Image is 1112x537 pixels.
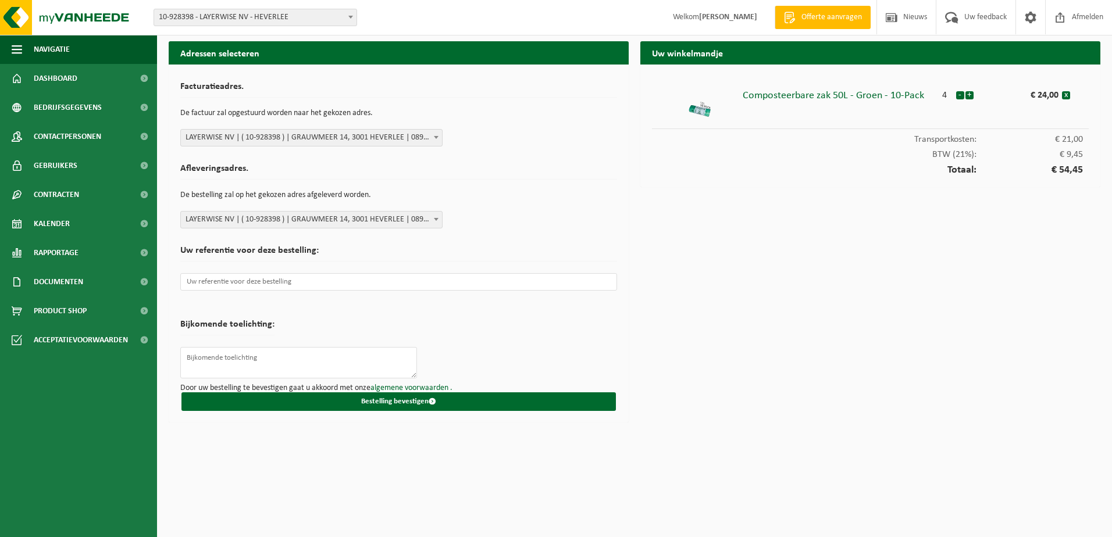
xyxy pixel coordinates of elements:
div: Totaal: [652,159,1089,176]
span: Documenten [34,267,83,296]
h2: Afleveringsadres. [180,164,617,180]
span: 10-928398 - LAYERWISE NV - HEVERLEE [154,9,357,26]
button: x [1062,91,1070,99]
span: Bedrijfsgegevens [34,93,102,122]
h2: Uw winkelmandje [640,41,1100,64]
span: Rapportage [34,238,79,267]
div: Transportkosten: [652,129,1089,144]
div: € 24,00 [998,85,1062,100]
span: Navigatie [34,35,70,64]
span: Contracten [34,180,79,209]
a: Offerte aanvragen [775,6,871,29]
span: Contactpersonen [34,122,101,151]
span: LAYERWISE NV | ( 10-928398 ) | GRAUWMEER 14, 3001 HEVERLEE | 0897.214.564 [180,211,443,228]
span: 10-928398 - LAYERWISE NV - HEVERLEE [154,9,357,26]
p: Door uw bestelling te bevestigen gaat u akkoord met onze [180,384,617,392]
p: De bestelling zal op het gekozen adres afgeleverd worden. [180,185,617,205]
h2: Uw referentie voor deze bestelling: [180,246,617,262]
span: Product Shop [34,296,87,325]
h2: Facturatieadres. [180,82,617,98]
span: € 54,45 [976,165,1083,176]
h2: Bijkomende toelichting: [180,320,275,335]
button: - [956,91,964,99]
img: 01-001001 [683,85,718,120]
span: Offerte aanvragen [799,12,865,23]
div: Composteerbare zak 50L - Groen - 10-Pack [743,85,934,101]
div: BTW (21%): [652,144,1089,159]
span: Gebruikers [34,151,77,180]
h2: Adressen selecteren [169,41,629,64]
span: € 21,00 [976,135,1083,144]
span: Acceptatievoorwaarden [34,325,128,355]
span: Kalender [34,209,70,238]
span: LAYERWISE NV | ( 10-928398 ) | GRAUWMEER 14, 3001 HEVERLEE | 0897.214.564 [180,129,443,146]
button: + [965,91,974,99]
strong: [PERSON_NAME] [699,13,757,22]
span: Dashboard [34,64,77,93]
input: Uw referentie voor deze bestelling [180,273,617,291]
span: € 9,45 [976,150,1083,159]
p: De factuur zal opgestuurd worden naar het gekozen adres. [180,103,617,123]
span: LAYERWISE NV | ( 10-928398 ) | GRAUWMEER 14, 3001 HEVERLEE | 0897.214.564 [181,212,442,228]
span: LAYERWISE NV | ( 10-928398 ) | GRAUWMEER 14, 3001 HEVERLEE | 0897.214.564 [181,130,442,146]
a: algemene voorwaarden . [370,384,452,392]
button: Bestelling bevestigen [181,392,616,411]
div: 4 [934,85,956,100]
